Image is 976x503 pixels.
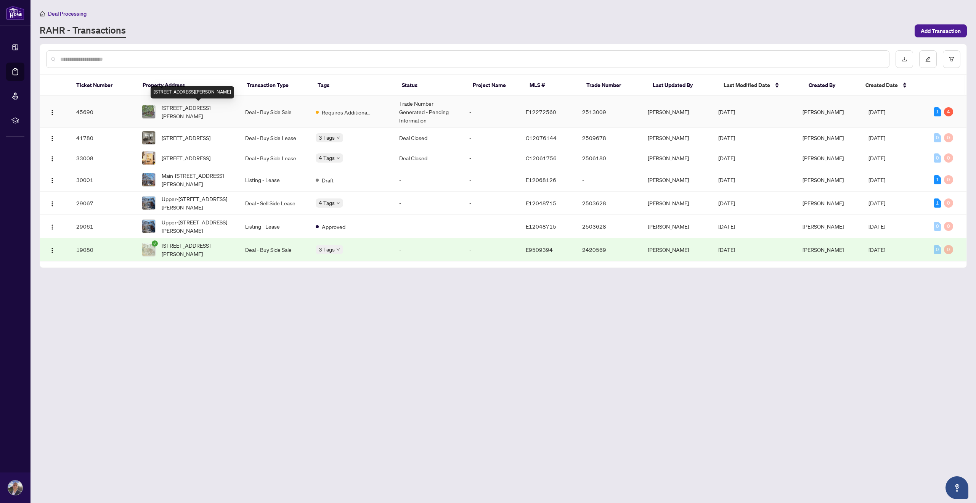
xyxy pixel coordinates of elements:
span: download [902,56,907,62]
span: 3 Tags [319,245,335,254]
a: RAHR - Transactions [40,24,126,38]
td: - [393,238,464,261]
img: Logo [49,110,55,116]
span: [DATE] [868,155,885,161]
span: filter [949,56,954,62]
button: Open asap [945,476,968,499]
td: [PERSON_NAME] [642,215,712,238]
img: thumbnail-img [142,131,155,144]
th: Created By [803,75,859,96]
button: Logo [46,220,58,232]
td: Deal Closed [393,148,464,168]
span: Created Date [865,81,898,89]
th: Created Date [859,75,926,96]
th: Project Name [467,75,523,96]
div: 0 [944,245,953,254]
td: Deal - Buy Side Lease [239,148,310,168]
button: Logo [46,243,58,256]
td: - [463,148,520,168]
div: 0 [934,153,941,163]
td: - [463,192,520,215]
span: [PERSON_NAME] [803,176,844,183]
span: Upper-[STREET_ADDRESS][PERSON_NAME] [162,195,233,211]
th: Tags [311,75,396,96]
span: Requires Additional Docs [322,108,371,116]
span: C12076144 [526,134,557,141]
span: down [336,201,340,205]
span: Last Modified Date [724,81,770,89]
span: Upper-[STREET_ADDRESS][PERSON_NAME] [162,218,233,235]
th: Last Updated By [647,75,718,96]
button: Logo [46,152,58,164]
span: [DATE] [718,200,735,206]
div: 4 [944,107,953,116]
span: [DATE] [868,134,885,141]
td: Listing - Lease [239,168,310,192]
span: C12061756 [526,155,557,161]
span: [PERSON_NAME] [803,246,844,253]
td: 2503628 [576,215,642,238]
td: 2513009 [576,96,642,128]
div: 0 [944,222,953,231]
span: [DATE] [718,155,735,161]
th: Transaction Type [241,75,311,96]
td: [PERSON_NAME] [642,238,712,261]
td: 41780 [70,128,136,148]
td: - [463,96,520,128]
td: 30001 [70,168,136,192]
button: Add Transaction [915,24,967,37]
div: 1 [934,107,941,116]
button: Logo [46,197,58,209]
td: [PERSON_NAME] [642,128,712,148]
span: Add Transaction [921,25,961,37]
img: Profile Icon [8,480,22,495]
span: [DATE] [868,246,885,253]
td: 2506180 [576,148,642,168]
img: thumbnail-img [142,243,155,256]
span: [PERSON_NAME] [803,108,844,115]
span: [PERSON_NAME] [803,155,844,161]
td: 29067 [70,192,136,215]
span: [DATE] [718,223,735,230]
td: 45690 [70,96,136,128]
td: - [463,215,520,238]
span: [DATE] [718,176,735,183]
span: [DATE] [718,134,735,141]
button: Logo [46,132,58,144]
td: Listing - Lease [239,215,310,238]
span: home [40,11,45,16]
td: Deal - Sell Side Lease [239,192,310,215]
img: Logo [49,201,55,207]
span: E12048715 [526,223,556,230]
span: [DATE] [868,200,885,206]
button: filter [943,50,960,68]
td: - [393,192,464,215]
div: 1 [934,198,941,208]
img: thumbnail-img [142,152,155,164]
div: 0 [944,198,953,208]
button: Logo [46,106,58,118]
span: [STREET_ADDRESS] [162,134,210,142]
span: E12048715 [526,200,556,206]
td: 33008 [70,148,136,168]
th: Property Address [136,75,241,96]
div: 0 [944,153,953,163]
span: [PERSON_NAME] [803,134,844,141]
span: check-circle [152,240,158,247]
div: 1 [934,175,941,184]
span: [DATE] [868,176,885,183]
span: down [336,248,340,251]
span: E12272560 [526,108,556,115]
td: 29061 [70,215,136,238]
button: download [896,50,913,68]
span: [DATE] [718,246,735,253]
img: thumbnail-img [142,173,155,186]
span: [STREET_ADDRESS] [162,154,210,162]
img: thumbnail-img [142,105,155,118]
td: Deal - Buy Side Sale [239,238,310,261]
span: [STREET_ADDRESS][PERSON_NAME] [162,241,233,258]
span: Deal Processing [48,10,87,17]
td: Deal - Buy Side Lease [239,128,310,148]
span: edit [925,56,931,62]
td: [PERSON_NAME] [642,148,712,168]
